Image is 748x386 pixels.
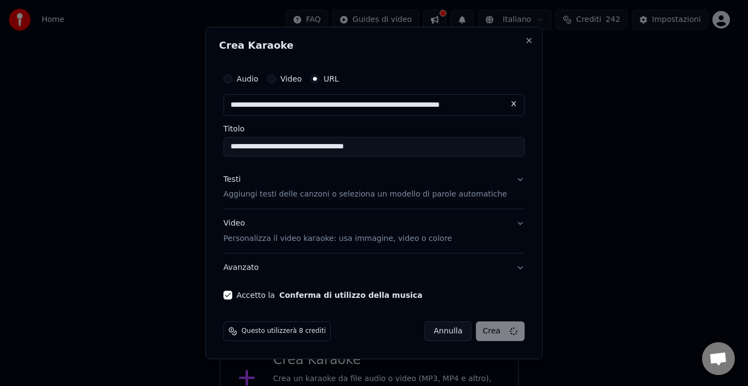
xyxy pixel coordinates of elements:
[424,321,472,341] button: Annulla
[223,254,525,282] button: Avanzato
[223,125,525,132] label: Titolo
[223,189,507,200] p: Aggiungi testi delle canzoni o seleziona un modello di parole automatiche
[237,291,422,299] label: Accetto la
[223,165,525,209] button: TestiAggiungi testi delle canzoni o seleziona un modello di parole automatiche
[223,233,452,244] p: Personalizza il video karaoke: usa immagine, video o colore
[279,291,423,299] button: Accetto la
[223,174,240,185] div: Testi
[237,75,258,83] label: Audio
[223,210,525,254] button: VideoPersonalizza il video karaoke: usa immagine, video o colore
[324,75,339,83] label: URL
[219,41,529,50] h2: Crea Karaoke
[280,75,302,83] label: Video
[223,218,452,245] div: Video
[241,327,326,336] span: Questo utilizzerà 8 crediti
